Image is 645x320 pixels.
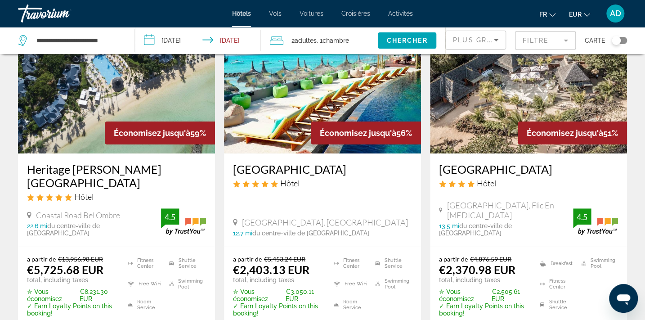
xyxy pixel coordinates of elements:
[295,37,317,44] span: Adultes
[518,122,627,144] div: 51%
[58,255,103,263] del: €13,956.98 EUR
[233,255,262,263] span: a partir de
[233,276,322,284] p: total, including taxes
[439,255,468,263] span: a partir de
[252,230,369,237] span: du centre-ville de [GEOGRAPHIC_DATA]
[329,276,371,292] li: Free WiFi
[18,2,108,25] a: Travorium
[515,31,576,50] button: Filter
[161,208,206,235] img: trustyou-badge.svg
[27,302,116,317] p: ✓ Earn Loyalty Points on this booking!
[569,11,582,18] span: EUR
[439,222,512,237] span: du centre-ville de [GEOGRAPHIC_DATA]
[371,255,412,271] li: Shuttle Service
[329,297,371,313] li: Room Service
[27,162,206,189] a: Heritage [PERSON_NAME][GEOGRAPHIC_DATA]
[114,128,190,138] span: Économisez jusqu'à
[27,276,116,284] p: total, including taxes
[232,10,251,17] a: Hôtels
[233,288,322,302] p: €3,050.11 EUR
[439,288,529,302] p: €2,505.61 EUR
[18,9,215,153] img: Hotel image
[539,11,547,18] span: fr
[322,37,349,44] span: Chambre
[27,222,47,230] span: 22.6 mi
[535,255,577,271] li: Breakfast
[610,9,621,18] span: AD
[242,217,408,227] span: [GEOGRAPHIC_DATA], [GEOGRAPHIC_DATA]
[317,34,349,47] span: , 1
[291,34,317,47] span: 2
[577,255,618,271] li: Swimming Pool
[123,255,165,271] li: Fitness Center
[311,122,421,144] div: 56%
[430,9,627,153] img: Hotel image
[300,10,323,17] a: Voitures
[233,263,309,276] ins: €2,403.13 EUR
[123,276,165,292] li: Free WiFi
[371,276,412,292] li: Swimming Pool
[387,37,428,44] span: Chercher
[36,210,120,220] span: Coastal Road Bel Ombre
[329,255,371,271] li: Fitness Center
[569,8,590,21] button: Change currency
[439,162,618,176] a: [GEOGRAPHIC_DATA]
[439,222,459,230] span: 13.5 mi
[261,27,378,54] button: Travelers: 2 adults, 0 children
[165,276,206,292] li: Swimming Pool
[233,162,412,176] a: [GEOGRAPHIC_DATA]
[161,212,179,222] div: 4.5
[439,178,618,188] div: 4 star Hotel
[27,222,100,237] span: du centre-ville de [GEOGRAPHIC_DATA]
[105,122,215,144] div: 59%
[535,297,577,313] li: Shuttle Service
[27,255,56,263] span: a partir de
[264,255,305,263] del: €5,453.24 EUR
[27,288,77,302] span: ✮ Vous économisez
[135,27,261,54] button: Check-in date: Nov 28, 2025 Check-out date: Dec 8, 2025
[378,32,436,49] button: Chercher
[27,192,206,202] div: 5 star Hotel
[439,302,529,317] p: ✓ Earn Loyalty Points on this booking!
[233,302,322,317] p: ✓ Earn Loyalty Points on this booking!
[605,36,627,45] button: Toggle map
[320,128,396,138] span: Économisez jusqu'à
[539,8,555,21] button: Change language
[269,10,282,17] a: Vols
[477,178,496,188] span: Hôtel
[341,10,370,17] a: Croisières
[447,200,573,220] span: [GEOGRAPHIC_DATA], Flic En [MEDICAL_DATA]
[74,192,94,202] span: Hôtel
[439,288,489,302] span: ✮ Vous économisez
[609,284,638,313] iframe: Bouton de lancement de la fenêtre de messagerie
[165,255,206,271] li: Shuttle Service
[388,10,413,17] a: Activités
[123,297,165,313] li: Room Service
[233,178,412,188] div: 5 star Hotel
[573,212,591,222] div: 4.5
[439,276,529,284] p: total, including taxes
[535,276,577,292] li: Fitness Center
[585,34,605,47] span: Carte
[439,263,515,276] ins: €2,370.98 EUR
[527,128,603,138] span: Économisez jusqu'à
[224,9,421,153] img: Hotel image
[280,178,300,188] span: Hôtel
[233,230,252,237] span: 12.7 mi
[27,263,103,276] ins: €5,725.68 EUR
[453,36,560,44] span: Plus grandes économies
[573,208,618,235] img: trustyou-badge.svg
[453,35,498,45] mat-select: Sort by
[604,4,627,23] button: User Menu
